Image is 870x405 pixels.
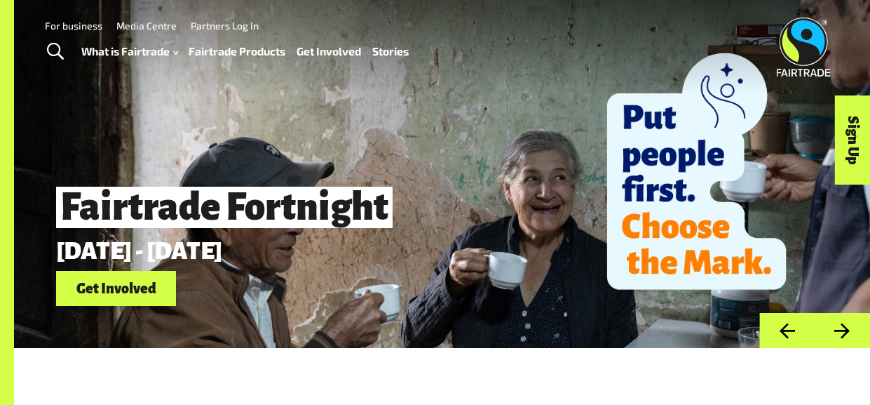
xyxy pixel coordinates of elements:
a: Get Involved [56,271,176,307]
button: Next [815,313,870,349]
a: Media Centre [116,20,177,32]
a: Get Involved [297,41,361,61]
span: Fairtrade Fortnight [56,187,393,228]
a: Partners Log In [191,20,259,32]
a: Stories [372,41,409,61]
a: Toggle Search [38,34,72,69]
a: What is Fairtrade [81,41,178,61]
a: For business [45,20,102,32]
button: Previous [759,313,815,349]
p: [DATE] - [DATE] [56,239,697,265]
img: Fairtrade Australia New Zealand logo [777,18,831,77]
a: Fairtrade Products [189,41,285,61]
